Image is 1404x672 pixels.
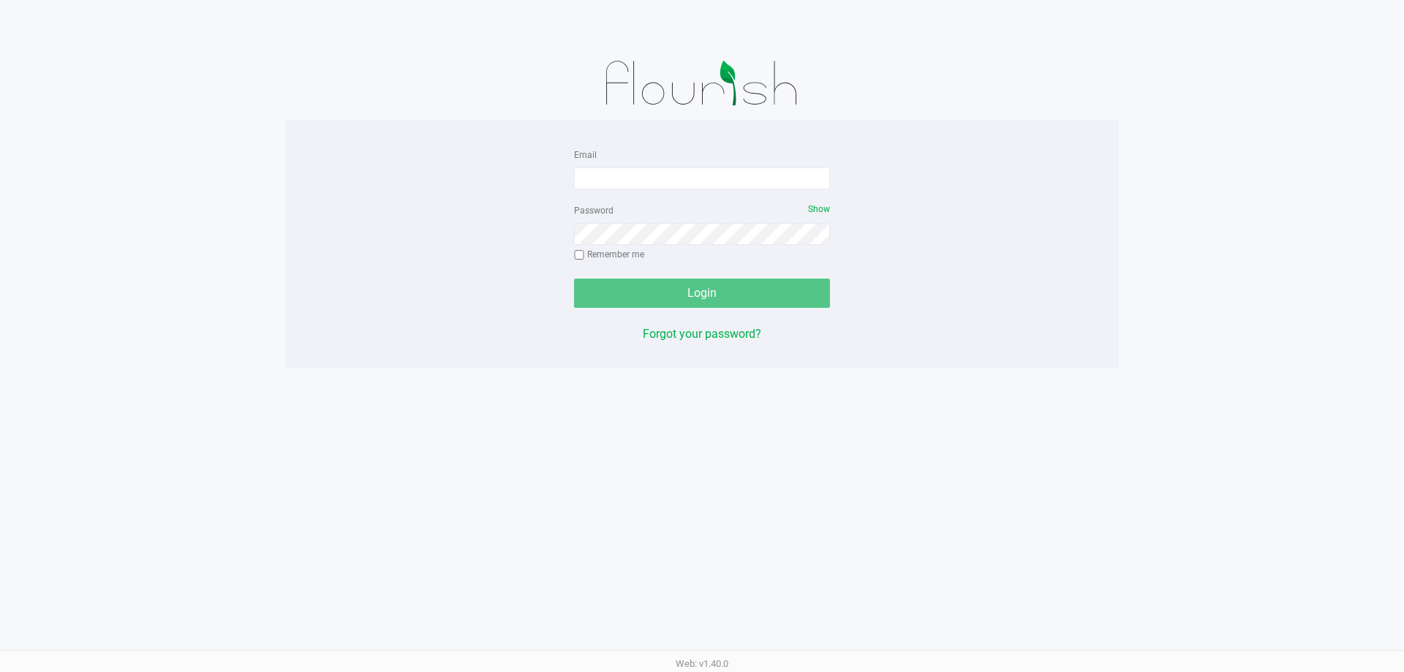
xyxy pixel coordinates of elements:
span: Show [808,204,830,214]
span: Web: v1.40.0 [676,658,728,669]
button: Forgot your password? [643,325,761,343]
label: Password [574,204,614,217]
label: Remember me [574,248,644,261]
label: Email [574,148,597,162]
input: Remember me [574,250,584,260]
